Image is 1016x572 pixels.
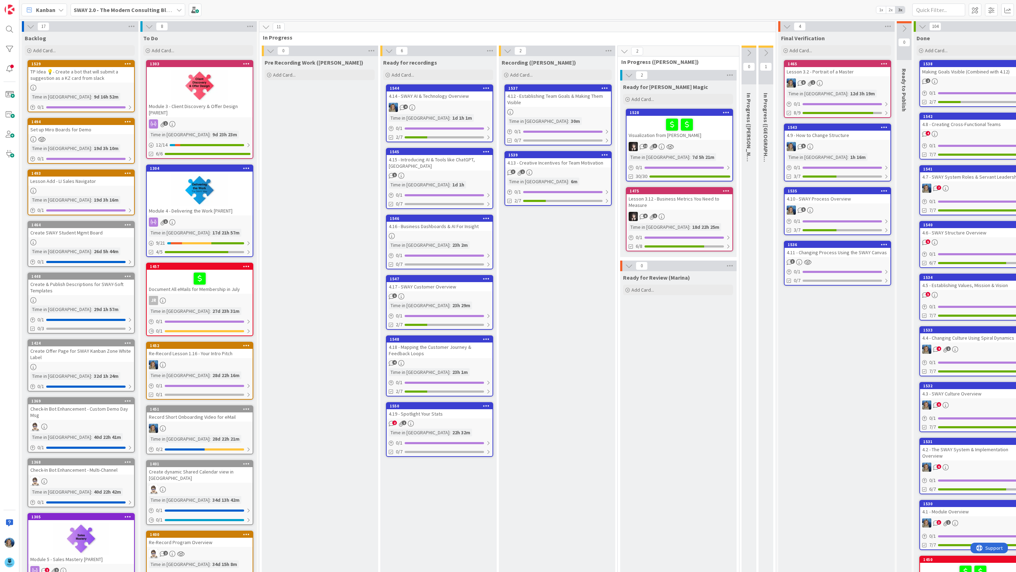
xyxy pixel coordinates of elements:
[929,303,936,310] span: 0 / 1
[785,242,890,248] div: 1536
[146,263,253,336] a: 1457Document All eMails for Membership in JulyJRTime in [GEOGRAPHIC_DATA]:27d 23h 31m0/10/1
[690,223,721,231] div: 18d 22h 25m
[156,248,163,256] span: 4/5
[788,189,890,193] div: 1535
[505,152,611,158] div: 1539
[626,109,733,181] a: 1528Visualization from [PERSON_NAME]BNTime in [GEOGRAPHIC_DATA]:7d 5h 21m0/130/30
[847,153,848,161] span: :
[629,142,638,151] img: BN
[627,163,732,172] div: 0/1
[387,251,492,260] div: 0/1
[784,187,891,235] a: 15354.10 - SWAY Process OverviewMA0/13/7
[390,276,492,281] div: 1547
[785,188,890,203] div: 15354.10 - SWAY Process Overview
[147,263,253,294] div: 1457Document All eMails for Membership in July
[785,242,890,257] div: 15364.11 - Changing Process Using the SWAY Canvas
[630,110,732,115] div: 1528
[787,78,796,88] img: MA
[28,61,134,83] div: 1529TP Idea 💡- Create a bot that will submit a suggestion as a KZ card from slack
[387,191,492,199] div: 0/1
[785,194,890,203] div: 4.10 - SWAY Process Overview
[396,252,403,259] span: 0 / 1
[156,318,163,325] span: 0 / 1
[147,141,253,149] div: 12/14
[403,105,408,109] span: 4
[37,258,44,266] span: 0 / 1
[505,91,611,107] div: 4.12 - Establishing Team Goals & Making Them Visible
[794,164,800,171] span: 0 / 1
[653,144,657,148] span: 3
[788,125,890,130] div: 1543
[28,170,134,186] div: 1493Lesson Add - LI Sales Navigator
[937,185,941,190] span: 7
[785,205,890,215] div: MA
[450,114,474,122] div: 1d 1h 1m
[387,103,492,112] div: MA
[396,191,403,199] span: 0 / 1
[147,61,253,117] div: 1303Module 3 - Client Discovery & Offer Design [PARENT]
[785,61,890,76] div: 1465Lesson 3.2 - Portrait of a Master
[636,234,642,241] span: 0 / 1
[37,325,44,332] span: 0/3
[146,60,253,159] a: 1303Module 3 - Client Discovery & Offer Design [PARENT]Time in [GEOGRAPHIC_DATA]:9d 23h 23m12/146/6
[929,151,936,158] span: 7/7
[147,296,253,305] div: JR
[386,215,493,269] a: 15464.16 - Business Dashboards & AI For InsightTime in [GEOGRAPHIC_DATA]:23h 2m0/10/7
[929,142,936,149] span: 0 / 1
[847,90,848,97] span: :
[149,307,210,315] div: Time in [GEOGRAPHIC_DATA]
[794,218,800,225] span: 0 / 1
[386,148,493,209] a: 15454.15 - Introducing AI & Tools like ChatGPT, [GEOGRAPHIC_DATA]Time in [GEOGRAPHIC_DATA]:1d 1h0...
[794,100,800,108] span: 0 / 1
[929,312,936,319] span: 7/7
[505,152,611,167] div: 15394.13 - Creative Incentives for Team Motivation
[450,302,472,309] div: 23h 29m
[387,155,492,171] div: 4.15 - Introducing AI & Tools like ChatGPT, [GEOGRAPHIC_DATA]
[149,296,158,305] div: JR
[794,277,800,284] span: 0/7
[389,302,449,309] div: Time in [GEOGRAPHIC_DATA]
[210,307,211,315] span: :
[37,103,44,111] span: 0 / 1
[925,47,948,54] span: Add Card...
[92,248,120,255] div: 26d 5h 44m
[211,229,241,237] div: 17d 21h 57m
[28,125,134,134] div: Set up Miro Boards for Demo
[28,228,134,237] div: Create SWAY Student Mgmt Board
[643,144,648,148] span: 12
[636,243,642,250] span: 6/8
[390,216,492,221] div: 1546
[929,198,936,205] span: 0 / 1
[28,154,134,163] div: 0/1
[505,158,611,167] div: 4.13 - Creative Incentives for Team Motivation
[627,188,732,194] div: 1475
[387,276,492,291] div: 15474.17 - SWAY Customer Overview
[514,188,521,196] span: 0 / 1
[156,141,168,149] span: 12 / 14
[627,109,732,140] div: 1528Visualization from [PERSON_NAME]
[387,222,492,231] div: 4.16 - Business Dashboards & AI For Insight
[926,131,930,136] span: 4
[210,131,211,138] span: :
[785,217,890,226] div: 0/1
[788,61,890,66] div: 1465
[30,248,91,255] div: Time in [GEOGRAPHIC_DATA]
[508,153,611,157] div: 1539
[787,142,796,151] img: MA
[28,222,134,237] div: 1464Create SWAY Student Mgmt Board
[510,72,533,78] span: Add Card...
[389,241,449,249] div: Time in [GEOGRAPHIC_DATA]
[811,80,815,85] span: 1
[784,124,891,181] a: 15434.9 - How to Change StructureMATime in [GEOGRAPHIC_DATA]:1h 16m0/13/7
[794,109,800,117] span: 8/9
[520,169,525,174] span: 1
[505,85,611,107] div: 15374.12 - Establishing Team Goals & Making Them Visible
[514,128,521,135] span: 0 / 1
[147,317,253,326] div: 0/1
[273,72,296,78] span: Add Card...
[514,137,521,144] span: 0/7
[156,239,165,247] span: 9 / 21
[785,124,890,140] div: 15434.9 - How to Change Structure
[396,125,403,132] span: 0 / 1
[28,119,134,125] div: 1494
